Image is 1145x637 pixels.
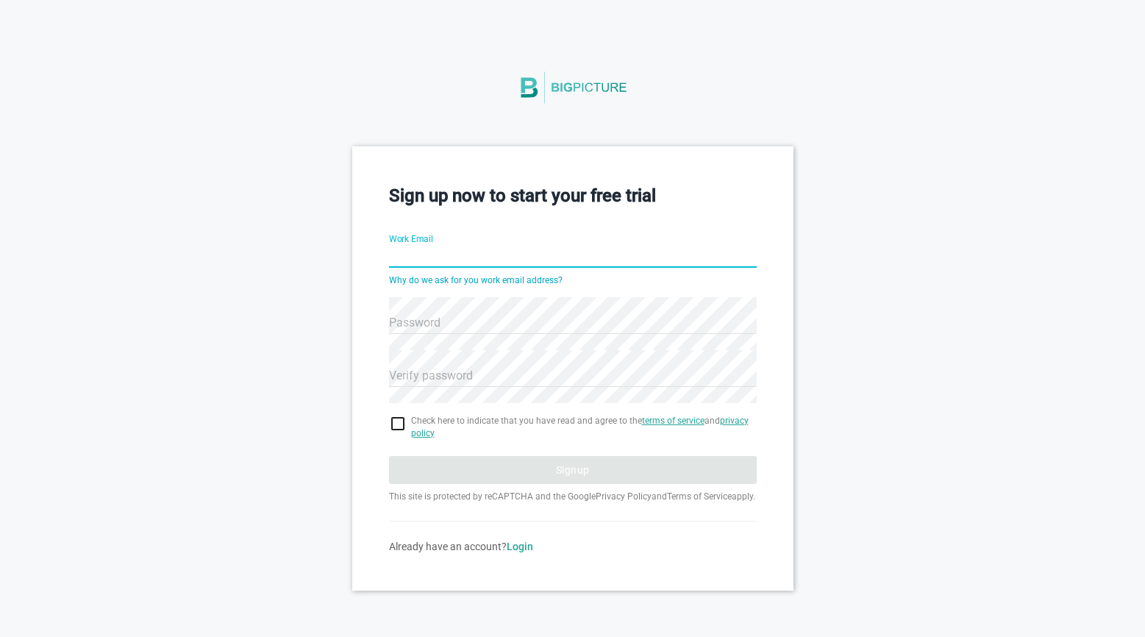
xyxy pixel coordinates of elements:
[389,490,757,503] p: This site is protected by reCAPTCHA and the Google and apply.
[411,415,757,440] span: Check here to indicate that you have read and agree to the and
[596,491,652,502] a: Privacy Policy
[667,491,732,502] a: Terms of Service
[389,183,757,208] h3: Sign up now to start your free trial
[389,539,757,554] div: Already have an account?
[411,416,749,438] a: privacy policy
[507,541,533,552] a: Login
[642,416,705,426] a: terms of service
[389,456,757,484] button: Signup
[389,275,563,285] a: Why do we ask for you work email address?
[518,57,628,118] img: BigPicture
